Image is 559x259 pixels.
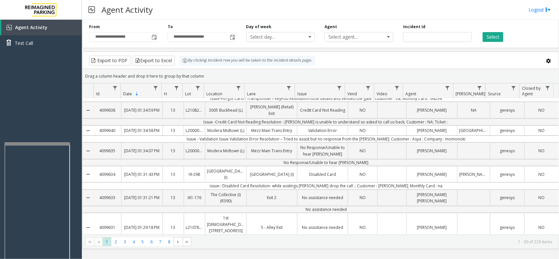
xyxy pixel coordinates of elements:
a: 4099640 [94,126,121,135]
a: Mezz Main Trans Entry [247,126,297,135]
a: L20000500 [184,126,205,135]
img: 'icon' [7,25,12,30]
h3: Agent Activity [98,2,156,18]
a: Vend Filter Menu [364,83,373,92]
a: [PERSON_NAME] [407,223,457,232]
span: NO [538,128,545,133]
span: Test Call [15,40,33,46]
img: pageIcon [88,2,95,18]
a: genesys [490,223,524,232]
span: Video [377,91,387,97]
span: Closed by Agent [522,85,541,97]
a: [GEOGRAPHIC_DATA] (I) [247,170,297,179]
span: Lane [247,91,256,97]
div: Drag a column header and drop it here to group by that column [83,70,559,82]
a: Exit 2 [247,193,297,202]
a: NO [348,146,377,156]
span: Lot [185,91,191,97]
span: Issue [297,91,307,97]
div: By clicking Incident row you will be taken to the incident details page. [179,56,315,65]
a: Validation Error [297,126,348,135]
a: genesys [490,170,524,179]
td: Issue -Credit Card Not Reading Resolution - [PERSON_NAME] is unable to understand so asked to cal... [94,119,559,125]
a: Collapse Details [83,140,94,161]
a: Lot Filter Menu [193,83,202,92]
span: Agent Activity [15,24,47,30]
a: 3005 Buckhead (L) [205,105,246,115]
span: NO [360,195,366,200]
a: [PERSON_NAME] [457,170,490,179]
td: Issue - Validation Issue Validation Error Resolution – Tried to assist but no response from the [... [94,136,559,142]
a: NO [348,170,377,179]
span: NO [360,128,366,133]
a: 4099634 [94,170,121,179]
a: Location Filter Menu [234,83,243,92]
button: Select [483,32,503,42]
a: 13 [163,126,184,135]
kendo-pager-info: 1 - 30 of 229 items [196,239,552,245]
label: Incident Id [403,24,425,30]
span: Source [488,91,501,97]
span: NO [360,148,366,154]
a: 1st [DEMOGRAPHIC_DATA], [STREET_ADDRESS] (L) [205,213,246,242]
a: 5 - Alley Exit [247,223,297,232]
a: genesys [490,126,524,135]
a: [PERSON_NAME] [PERSON_NAME] [407,190,457,206]
a: Video Filter Menu [393,83,401,92]
label: Day of week [246,24,272,30]
span: Page 5 [138,237,147,246]
a: 13 [163,223,184,232]
a: [GEOGRAPHIC_DATA] (I) [205,166,246,182]
span: Go to the last page [183,237,192,247]
span: Page 6 [147,237,156,246]
a: NO [348,126,377,135]
span: Go to the next page [176,239,181,245]
a: [DATE] 01:31:21 PM [121,193,162,202]
a: 13 [163,193,184,202]
button: Export to Excel [132,56,175,65]
a: 4099631 [94,223,121,232]
a: Mezz Main Trans Entry [247,146,297,156]
span: Vend [348,91,357,97]
span: [PERSON_NAME] [456,91,486,97]
a: Id Filter Menu [110,83,119,92]
span: Id [96,91,100,97]
span: Page 1 [102,237,111,246]
a: L21082601 [184,105,205,115]
a: NO [525,193,559,202]
span: Go to the next page [174,237,182,247]
a: I61-176 [184,193,205,202]
a: NO [525,126,559,135]
a: No assistance needed [297,193,348,202]
label: From [89,24,100,30]
span: Page 7 [156,237,165,246]
img: infoIcon.svg [182,58,188,63]
a: Modera Midtown (L) [205,126,246,135]
span: Select agent... [325,32,379,42]
a: NO [525,170,559,179]
a: Modera Midtown (L) [205,146,246,156]
a: 13 [163,146,184,156]
a: Collapse Details [83,123,94,138]
a: genesys [490,105,524,115]
a: 4099638 [94,105,121,115]
a: No Response/Unable to hear [PERSON_NAME] [297,143,348,158]
a: NO [525,146,559,156]
div: Data table [83,83,559,234]
a: Credit Card Not Reading [297,105,348,115]
a: Source Filter Menu [509,83,518,92]
a: Collapse Details [83,100,94,120]
a: NO [348,105,377,115]
span: Agent [405,91,416,97]
span: Go to the last page [184,239,190,245]
span: NO [538,107,545,113]
a: genesys [490,146,524,156]
label: To [168,24,173,30]
a: Lane Filter Menu [285,83,293,92]
button: Export to PDF [89,56,130,65]
td: Issue-Forgot Card / Transponder / KeyFob Resolution-took details and vended the gate ; Customer :... [94,95,559,102]
span: NO [360,225,366,230]
a: Agent Activity [1,20,82,35]
a: L20000500 [184,146,205,156]
a: Closed by Agent Filter Menu [543,83,552,92]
